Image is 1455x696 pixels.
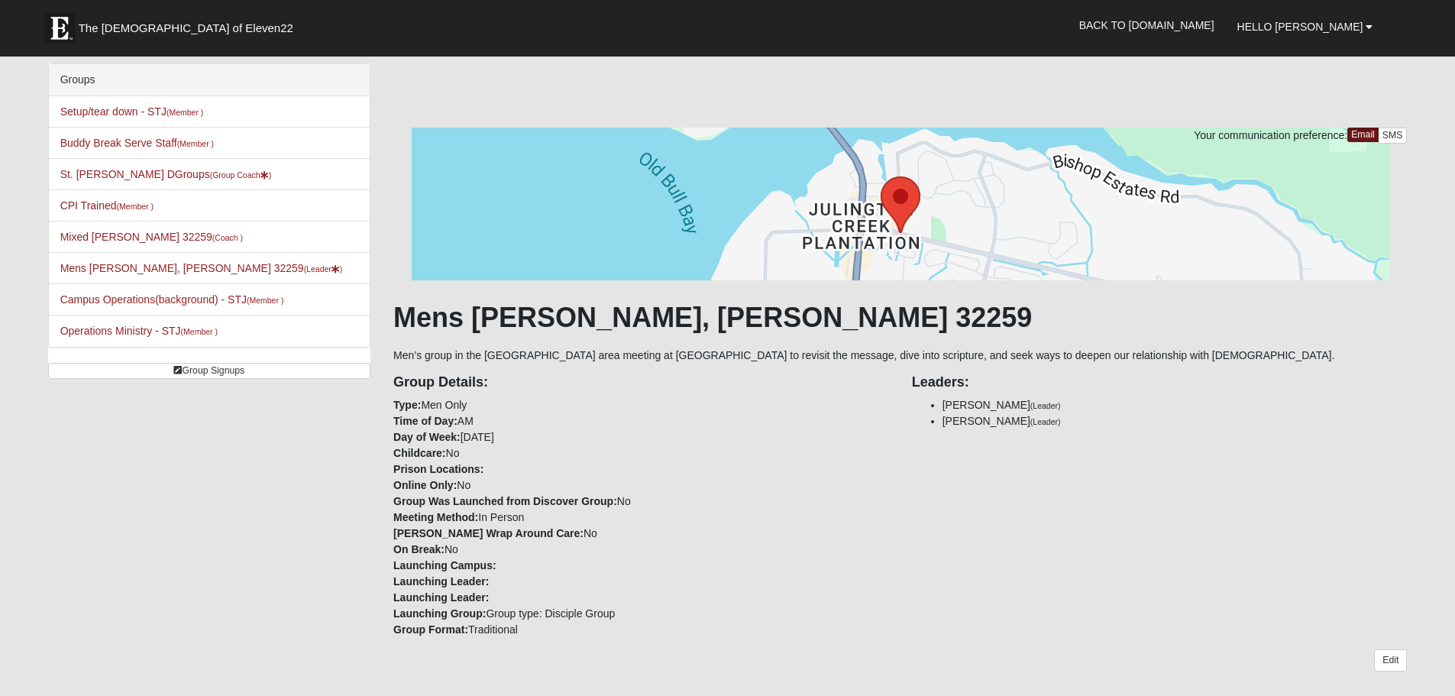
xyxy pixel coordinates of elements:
[1194,129,1347,141] span: Your communication preference:
[304,264,343,274] small: (Leader )
[1068,6,1226,44] a: Back to [DOMAIN_NAME]
[60,231,243,243] a: Mixed [PERSON_NAME] 32259(Coach )
[1237,21,1363,33] span: Hello [PERSON_NAME]
[49,64,370,96] div: Groups
[393,495,617,507] strong: Group Was Launched from Discover Group:
[1347,128,1379,142] a: Email
[393,591,489,604] strong: Launching Leader:
[60,105,204,118] a: Setup/tear down - STJ(Member )
[79,21,293,36] span: The [DEMOGRAPHIC_DATA] of Eleven22
[393,623,468,636] strong: Group Format:
[393,431,461,443] strong: Day of Week:
[1030,417,1061,426] small: (Leader)
[210,170,271,180] small: (Group Coach )
[943,413,1408,429] li: [PERSON_NAME]
[60,137,214,149] a: Buddy Break Serve Staff(Member )
[181,327,218,336] small: (Member )
[37,5,342,44] a: The [DEMOGRAPHIC_DATA] of Eleven22
[44,13,75,44] img: Eleven22 logo
[167,108,203,117] small: (Member )
[60,168,272,180] a: St. [PERSON_NAME] DGroups(Group Coach)
[393,511,478,523] strong: Meeting Method:
[393,479,457,491] strong: Online Only:
[60,325,218,337] a: Operations Ministry - STJ(Member )
[60,262,343,274] a: Mens [PERSON_NAME], [PERSON_NAME] 32259(Leader)
[393,607,486,620] strong: Launching Group:
[393,527,584,539] strong: [PERSON_NAME] Wrap Around Care:
[393,559,496,571] strong: Launching Campus:
[60,199,154,212] a: CPI Trained(Member )
[1030,401,1061,410] small: (Leader)
[60,293,284,306] a: Campus Operations(background) - STJ(Member )
[912,374,1408,391] h4: Leaders:
[48,363,370,379] a: Group Signups
[1378,128,1408,144] a: SMS
[247,296,283,305] small: (Member )
[1226,8,1385,46] a: Hello [PERSON_NAME]
[393,543,445,555] strong: On Break:
[117,202,154,211] small: (Member )
[177,139,214,148] small: (Member )
[382,364,900,638] div: Men Only AM [DATE] No No No In Person No No Group type: Disciple Group Traditional
[393,399,421,411] strong: Type:
[393,415,458,427] strong: Time of Day:
[1374,649,1407,672] a: Edit
[393,301,1407,334] h1: Mens [PERSON_NAME], [PERSON_NAME] 32259
[393,374,889,391] h4: Group Details:
[212,233,243,242] small: (Coach )
[393,463,483,475] strong: Prison Locations:
[393,575,489,588] strong: Launching Leader:
[943,397,1408,413] li: [PERSON_NAME]
[393,447,445,459] strong: Childcare:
